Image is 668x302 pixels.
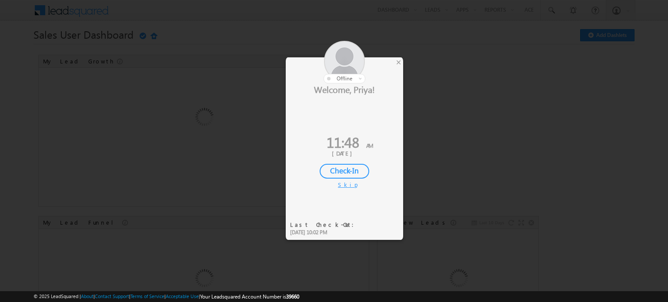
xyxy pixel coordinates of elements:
[166,293,199,299] a: Acceptable Use
[286,293,299,300] span: 39660
[366,142,373,149] span: AM
[338,181,351,189] div: Skip
[292,149,397,157] div: [DATE]
[327,132,359,152] span: 11:48
[95,293,129,299] a: Contact Support
[290,229,359,236] div: [DATE] 10:02 PM
[200,293,299,300] span: Your Leadsquared Account Number is
[130,293,164,299] a: Terms of Service
[81,293,94,299] a: About
[290,221,359,229] div: Last Check-Out:
[286,83,403,95] div: Welcome, Priya!
[320,164,369,179] div: Check-In
[337,75,352,82] span: offline
[33,292,299,301] span: © 2025 LeadSquared | | | | |
[394,57,403,67] div: ×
